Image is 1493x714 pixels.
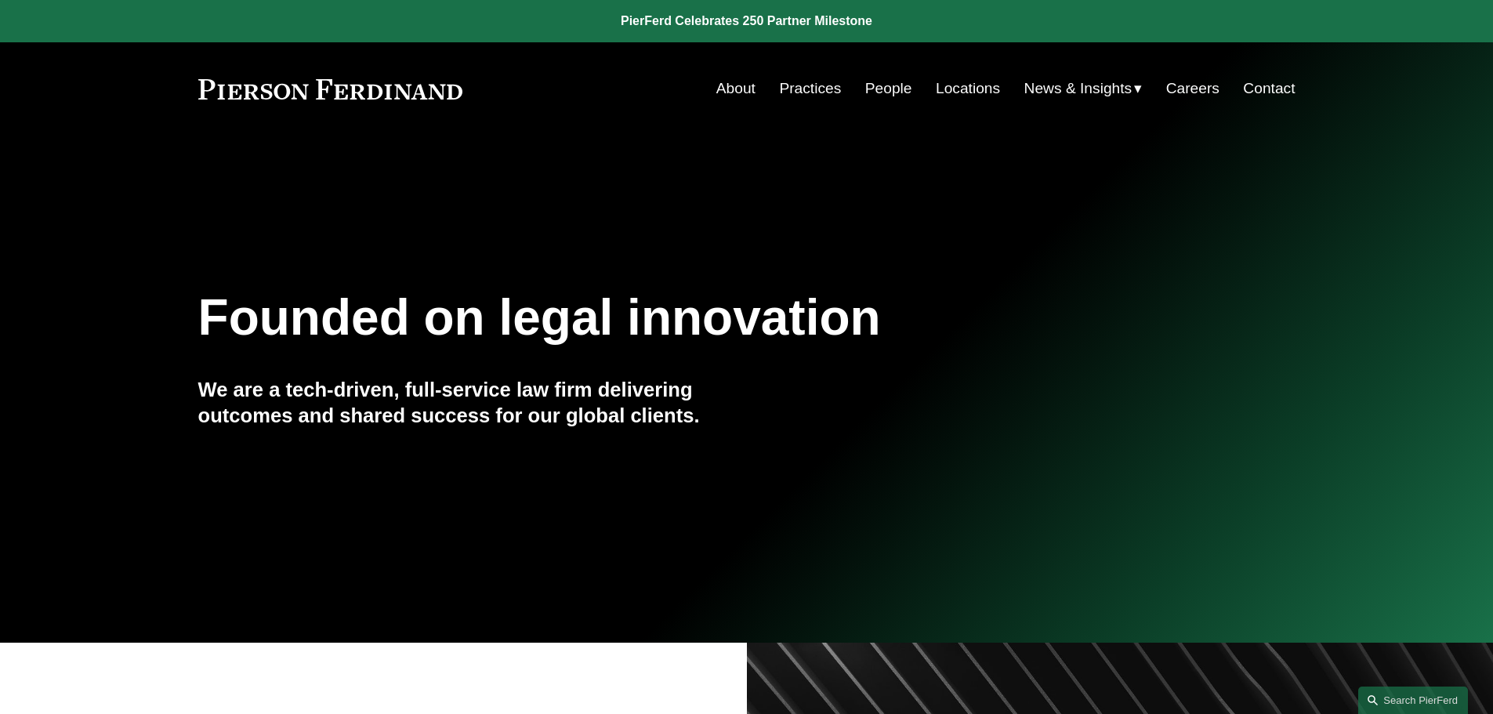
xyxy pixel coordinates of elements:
a: Careers [1166,74,1219,103]
a: Locations [936,74,1000,103]
span: News & Insights [1024,75,1132,103]
a: folder dropdown [1024,74,1143,103]
a: People [865,74,912,103]
a: About [716,74,756,103]
a: Contact [1243,74,1295,103]
h4: We are a tech-driven, full-service law firm delivering outcomes and shared success for our global... [198,377,747,428]
a: Search this site [1358,687,1468,714]
a: Practices [779,74,841,103]
h1: Founded on legal innovation [198,289,1113,346]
